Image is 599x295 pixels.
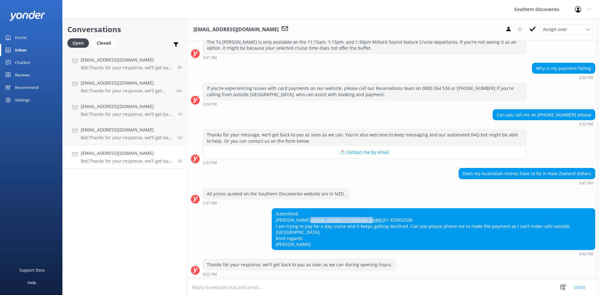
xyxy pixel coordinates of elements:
span: Assign user [543,26,567,33]
div: Open [67,38,89,48]
div: Submitted: [PERSON_NAME] 61 423952336 I am trying to pay for a day cruise and it keeps getting de... [272,209,595,250]
p: Bot: Thanks for your response, we'll get back to you as soon as we can during opening hours. [81,135,173,140]
p: Bot: Thanks for your response, we'll get back to you as soon as we can during opening hours. [81,111,173,117]
div: Sep 01 2025 04:02pm (UTC +12:00) Pacific/Auckland [203,272,396,276]
strong: 3:47 PM [203,201,217,205]
a: [EMAIL_ADDRESS][DOMAIN_NAME]Bot:Thanks for your response, we'll get back to you as soon as we can... [63,98,187,122]
a: [EMAIL_ADDRESS][DOMAIN_NAME] [311,217,384,223]
h4: [EMAIL_ADDRESS][DOMAIN_NAME] [81,80,171,86]
div: Sep 01 2025 03:47pm (UTC +12:00) Pacific/Auckland [459,181,595,185]
a: Closed [92,39,119,46]
span: Sep 02 2025 04:23pm (UTC +12:00) Pacific/Auckland [178,111,182,117]
strong: 3:32 PM [579,122,593,126]
h4: [EMAIL_ADDRESS][DOMAIN_NAME] [81,150,173,157]
div: The To [PERSON_NAME] is only available on the 11:15am, 1:15pm, and 1:30pm Milford Sound Nature Cr... [203,37,526,53]
div: Chatbot [15,56,30,69]
div: All prices quoted on the Southern Discoveries website are in NZD. [203,189,349,199]
div: Why is my payment failing [532,63,595,74]
h4: [EMAIL_ADDRESS][DOMAIN_NAME] [81,126,173,133]
div: Settings [15,94,30,106]
div: Closed [92,38,116,48]
div: Sep 01 2025 04:02pm (UTC +12:00) Pacific/Auckland [272,252,595,256]
p: Bot: Thanks for your response, we'll get back to you as soon as we can during opening hours. [81,88,171,94]
div: Sep 01 2025 03:01pm (UTC +12:00) Pacific/Auckland [203,55,526,60]
h2: Conversations [67,23,182,35]
strong: 3:24 PM [579,76,593,80]
div: Assign User [540,24,593,34]
div: Sep 01 2025 03:32pm (UTC +12:00) Pacific/Auckland [493,122,595,126]
button: 📩 Contact me by email [203,146,526,159]
p: Bot: Thanks for your response, we'll get back to you as soon as we can during opening hours. [81,158,173,164]
h4: [EMAIL_ADDRESS][DOMAIN_NAME] [81,103,173,110]
div: Sep 01 2025 03:47pm (UTC +12:00) Pacific/Auckland [203,201,349,205]
div: Support Docs [19,264,45,276]
div: Reviews [15,69,30,81]
div: Sep 01 2025 03:33pm (UTC +12:00) Pacific/Auckland [203,160,526,165]
strong: 4:02 PM [579,252,593,256]
div: Sep 01 2025 03:24pm (UTC +12:00) Pacific/Auckland [203,102,526,106]
h3: [EMAIL_ADDRESS][DOMAIN_NAME] [193,26,279,34]
span: Sep 04 2025 03:30am (UTC +12:00) Pacific/Auckland [178,65,182,70]
div: Does my Australian money have to be in New Zealand dollars [459,168,595,179]
strong: 3:01 PM [203,56,217,60]
div: Home [15,31,27,44]
p: Bot: Thanks for your response, we'll get back to you as soon as we can during opening hours. [81,65,173,71]
a: Open [67,39,92,46]
div: Thanks for your response, we'll get back to you as soon as we can during opening hours. [203,259,396,270]
h4: [EMAIL_ADDRESS][DOMAIN_NAME] [81,57,173,63]
div: Can you call me on [PHONE_NUMBER] please [493,110,595,120]
span: Sep 03 2025 05:27pm (UTC +12:00) Pacific/Auckland [175,88,182,93]
a: [EMAIL_ADDRESS][DOMAIN_NAME]Bot:Thanks for your response, we'll get back to you as soon as we can... [63,75,187,98]
img: yonder-white-logo.png [9,11,45,21]
div: Inbox [15,44,27,56]
div: Sep 01 2025 03:24pm (UTC +12:00) Pacific/Auckland [532,75,595,80]
strong: 3:33 PM [203,161,217,165]
div: Recommend [15,81,39,94]
span: Sep 01 2025 05:31pm (UTC +12:00) Pacific/Auckland [178,135,182,140]
div: Thanks for your message, we'll get back to you as soon as we can. You're also welcome to keep mes... [203,130,526,146]
span: Sep 01 2025 04:02pm (UTC +12:00) Pacific/Auckland [178,158,182,164]
strong: 3:24 PM [203,102,217,106]
strong: 3:47 PM [579,181,593,185]
div: If you're experiencing issues with card payments on our website, please call our Reservations tea... [203,83,526,100]
a: [EMAIL_ADDRESS][DOMAIN_NAME]Bot:Thanks for your response, we'll get back to you as soon as we can... [63,122,187,145]
a: [EMAIL_ADDRESS][DOMAIN_NAME]Bot:Thanks for your response, we'll get back to you as soon as we can... [63,52,187,75]
strong: 4:02 PM [203,273,217,276]
a: [EMAIL_ADDRESS][DOMAIN_NAME]Bot:Thanks for your response, we'll get back to you as soon as we can... [63,145,187,169]
div: Help [27,276,36,289]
